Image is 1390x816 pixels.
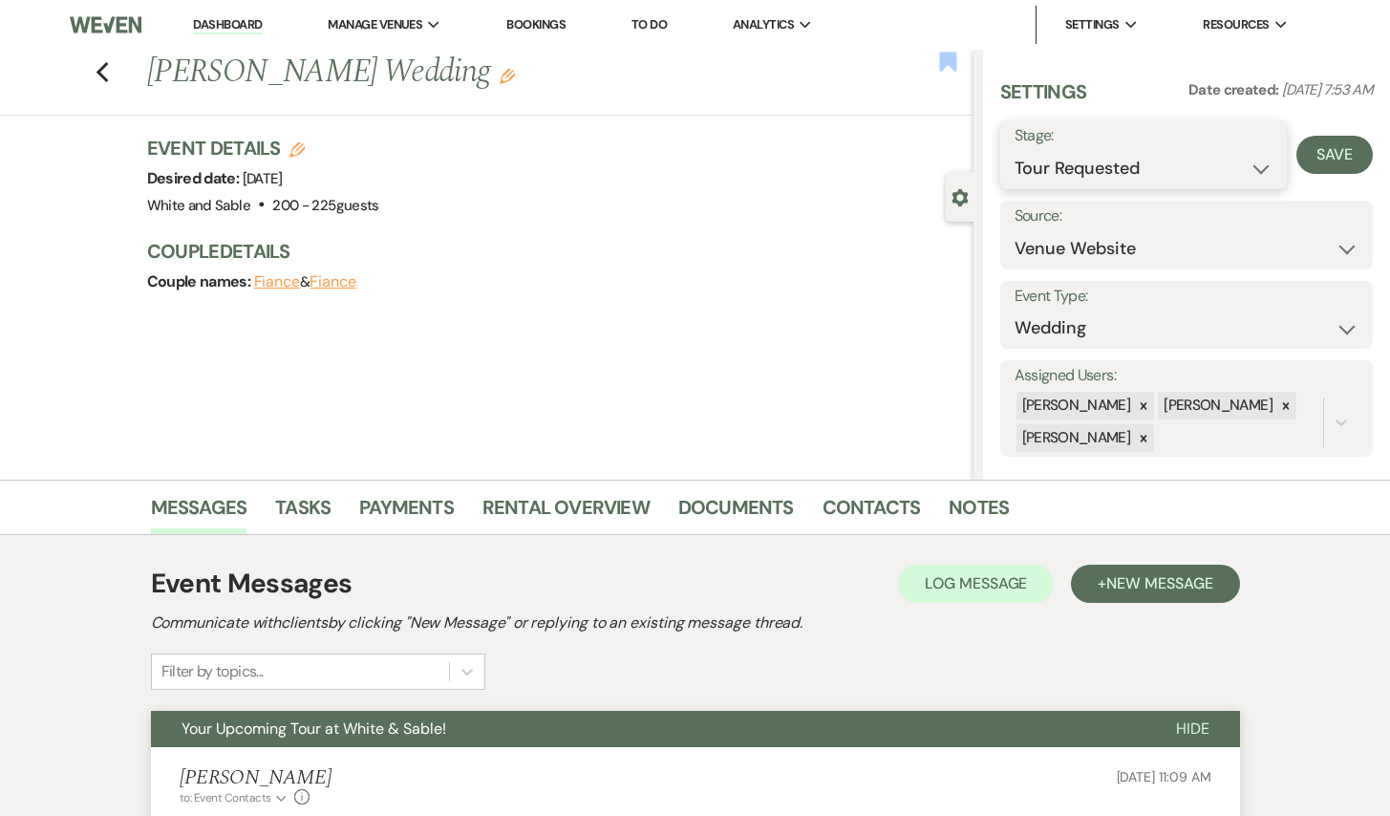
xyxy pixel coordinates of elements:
[310,274,356,290] button: Fiance
[243,169,283,188] span: [DATE]
[1000,78,1087,120] h3: Settings
[1065,15,1120,34] span: Settings
[182,719,446,739] span: Your Upcoming Tour at White & Sable!
[254,272,356,291] span: &
[1158,392,1275,419] div: [PERSON_NAME]
[1016,424,1134,452] div: [PERSON_NAME]
[733,15,794,34] span: Analytics
[1176,719,1209,739] span: Hide
[1117,768,1211,785] span: [DATE] 11:09 AM
[1016,392,1134,419] div: [PERSON_NAME]
[328,15,422,34] span: Manage Venues
[147,50,801,96] h1: [PERSON_NAME] Wedding
[482,492,650,534] a: Rental Overview
[1015,203,1359,230] label: Source:
[151,711,1145,747] button: Your Upcoming Tour at White & Sable!
[1188,80,1282,99] span: Date created:
[1015,122,1272,150] label: Stage:
[1296,136,1373,174] button: Save
[925,573,1027,593] span: Log Message
[147,238,954,265] h3: Couple Details
[147,196,250,215] span: White and Sable
[272,196,378,215] span: 200 - 225 guests
[506,16,566,32] a: Bookings
[898,565,1054,603] button: Log Message
[359,492,454,534] a: Payments
[500,67,515,84] button: Edit
[147,271,254,291] span: Couple names:
[70,5,141,45] img: Weven Logo
[161,660,264,683] div: Filter by topics...
[1282,80,1373,99] span: [DATE] 7:53 AM
[180,790,271,805] span: to: Event Contacts
[1145,711,1240,747] button: Hide
[949,492,1009,534] a: Notes
[147,168,243,188] span: Desired date:
[678,492,794,534] a: Documents
[151,612,1240,634] h2: Communicate with clients by clicking "New Message" or replying to an existing message thread.
[631,16,667,32] a: To Do
[254,274,301,290] button: Fiance
[1015,362,1359,390] label: Assigned Users:
[952,187,969,205] button: Close lead details
[1203,15,1269,34] span: Resources
[180,789,289,806] button: to: Event Contacts
[180,766,331,790] h5: [PERSON_NAME]
[151,492,247,534] a: Messages
[1071,565,1239,603] button: +New Message
[151,564,353,604] h1: Event Messages
[147,135,379,161] h3: Event Details
[275,492,331,534] a: Tasks
[823,492,921,534] a: Contacts
[1015,283,1359,311] label: Event Type:
[1106,573,1212,593] span: New Message
[193,16,262,34] a: Dashboard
